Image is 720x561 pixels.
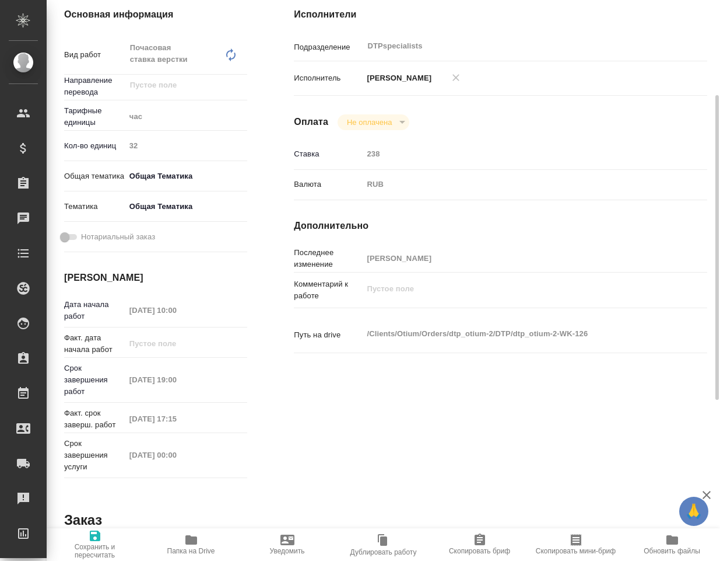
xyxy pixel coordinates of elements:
[270,547,305,555] span: Уведомить
[64,271,247,285] h4: [PERSON_NAME]
[449,547,510,555] span: Скопировать бриф
[47,528,143,561] button: Сохранить и пересчитать
[343,117,395,127] button: Не оплачена
[239,528,335,561] button: Уведомить
[125,166,248,186] div: Общая Тематика
[294,219,707,233] h4: Дополнительно
[294,329,363,341] p: Путь на drive
[294,148,363,160] p: Ставка
[294,247,363,270] p: Последнее изменение
[64,438,125,473] p: Срок завершения услуги
[684,499,704,524] span: 🙏
[125,197,248,217] div: Общая Тематика
[167,547,215,555] span: Папка на Drive
[64,201,125,212] p: Тематика
[679,497,708,526] button: 🙏
[624,528,720,561] button: Обновить файлы
[64,105,125,128] p: Тарифные единицы
[125,447,227,464] input: Пустое поле
[125,410,227,427] input: Пустое поле
[431,528,528,561] button: Скопировать бриф
[125,371,227,388] input: Пустое поле
[644,547,700,555] span: Обновить файлы
[64,299,125,322] p: Дата начала работ
[64,332,125,356] p: Факт. дата начала работ
[64,170,125,182] p: Общая тематика
[64,407,125,431] p: Факт. срок заверш. работ
[64,8,247,22] h4: Основная информация
[64,49,125,61] p: Вид работ
[64,511,102,529] h2: Заказ
[125,302,227,319] input: Пустое поле
[528,528,624,561] button: Скопировать мини-бриф
[363,324,672,344] textarea: /Clients/Оtium/Orders/dtp_otium-2/DTP/dtp_otium-2-WK-126
[294,179,363,190] p: Валюта
[143,528,239,561] button: Папка на Drive
[294,41,363,53] p: Подразделение
[125,137,248,154] input: Пустое поле
[64,363,125,398] p: Срок завершения работ
[64,140,125,152] p: Кол-во единиц
[338,114,409,130] div: Не оплачена
[363,250,672,267] input: Пустое поле
[129,78,220,92] input: Пустое поле
[125,107,248,127] div: час
[64,75,125,98] p: Направление перевода
[294,8,707,22] h4: Исполнители
[294,278,363,302] p: Комментарий к работе
[81,231,155,243] span: Нотариальный заказ
[294,115,328,129] h4: Оплата
[294,72,363,84] p: Исполнитель
[125,335,227,352] input: Пустое поле
[363,145,672,162] input: Пустое поле
[363,72,431,84] p: [PERSON_NAME]
[350,548,417,556] span: Дублировать работу
[335,528,431,561] button: Дублировать работу
[54,543,136,559] span: Сохранить и пересчитать
[536,547,616,555] span: Скопировать мини-бриф
[363,175,672,194] div: RUB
